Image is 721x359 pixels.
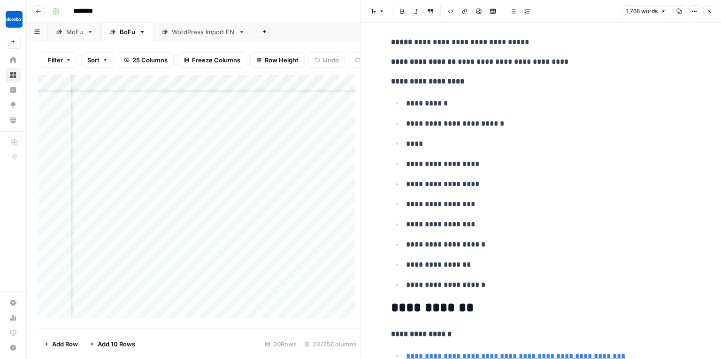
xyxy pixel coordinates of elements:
[81,52,114,67] button: Sort
[192,55,240,65] span: Freeze Columns
[6,11,23,28] img: Docebo Logo
[6,310,21,325] a: Usage
[261,337,300,352] div: 20 Rows
[177,52,246,67] button: Freeze Columns
[622,5,670,17] button: 1,768 words
[6,325,21,340] a: Learning Hub
[323,55,339,65] span: Undo
[300,337,360,352] div: 24/25 Columns
[84,337,141,352] button: Add 10 Rows
[308,52,345,67] button: Undo
[265,55,299,65] span: Row Height
[87,55,100,65] span: Sort
[132,55,168,65] span: 25 Columns
[153,22,253,41] a: WordPress Import EN
[6,82,21,97] a: Insights
[6,112,21,127] a: Your Data
[52,339,78,349] span: Add Row
[250,52,305,67] button: Row Height
[6,97,21,112] a: Opportunities
[626,7,658,15] span: 1,768 words
[172,27,235,37] div: WordPress Import EN
[118,52,174,67] button: 25 Columns
[6,295,21,310] a: Settings
[101,22,153,41] a: BoFu
[98,339,135,349] span: Add 10 Rows
[48,22,101,41] a: MoFu
[6,67,21,82] a: Browse
[42,52,77,67] button: Filter
[6,7,21,31] button: Workspace: Docebo
[38,337,84,352] button: Add Row
[6,52,21,67] a: Home
[48,55,63,65] span: Filter
[120,27,135,37] div: BoFu
[66,27,83,37] div: MoFu
[6,340,21,355] button: Help + Support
